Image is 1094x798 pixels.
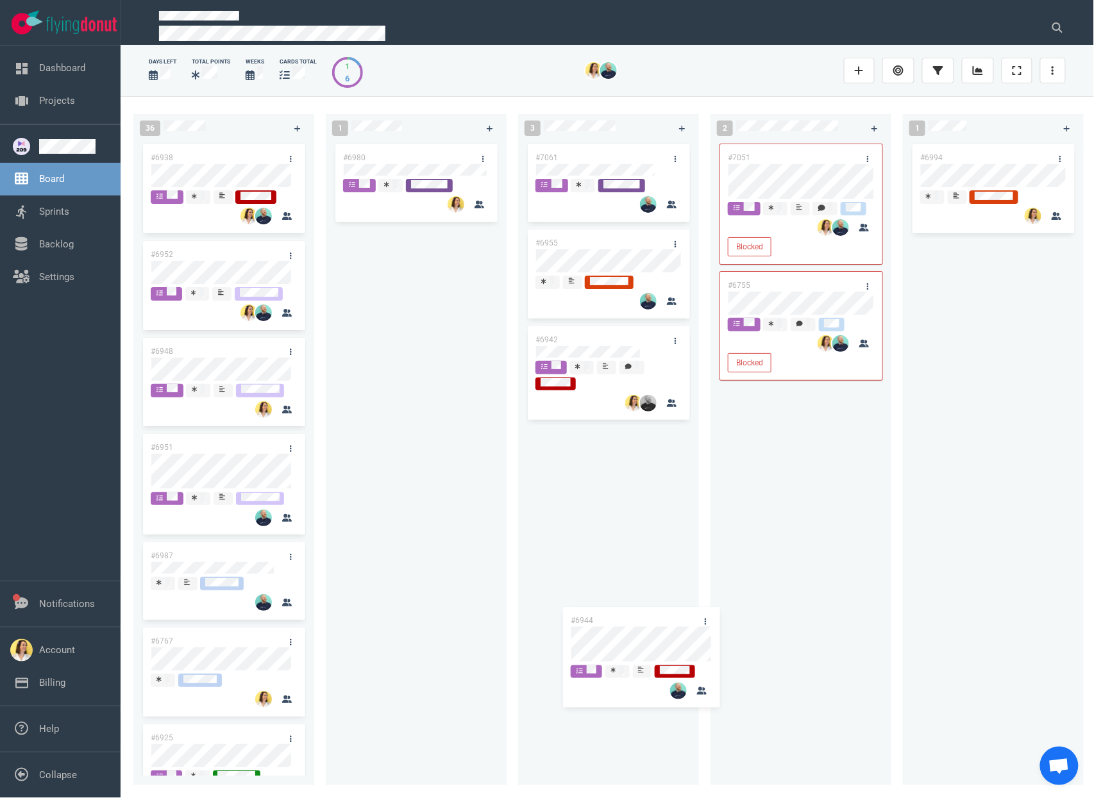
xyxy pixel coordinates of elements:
[151,250,173,259] a: #6952
[728,281,750,290] a: #6755
[332,121,348,136] span: 1
[151,443,173,452] a: #6951
[909,121,925,136] span: 1
[448,196,464,213] img: 26
[39,723,59,735] a: Help
[39,769,77,781] a: Collapse
[346,72,350,85] div: 6
[39,206,69,217] a: Sprints
[728,237,771,256] button: Blocked
[832,219,849,236] img: 26
[240,208,257,224] img: 26
[625,395,642,411] img: 26
[640,196,657,213] img: 26
[151,636,173,645] a: #6767
[192,58,230,66] div: Total Points
[640,293,657,310] img: 26
[280,58,317,66] div: cards total
[585,62,602,79] img: 26
[140,121,160,136] span: 36
[151,551,173,560] a: #6987
[149,58,176,66] div: days left
[717,121,733,136] span: 2
[255,594,272,611] img: 26
[1040,747,1079,785] div: Ouvrir le chat
[255,401,272,418] img: 26
[151,153,173,162] a: #6938
[240,304,257,321] img: 26
[39,644,75,656] a: Account
[39,271,74,283] a: Settings
[535,153,558,162] a: #7061
[818,335,834,352] img: 26
[343,153,366,162] a: #6980
[39,677,65,688] a: Billing
[255,691,272,708] img: 26
[346,60,350,72] div: 1
[525,121,541,136] span: 3
[246,58,264,66] div: Weeks
[39,62,85,74] a: Dashboard
[832,335,849,352] img: 26
[1025,208,1041,224] img: 26
[920,153,943,162] a: #6994
[39,173,64,185] a: Board
[600,62,617,79] img: 26
[151,733,173,742] a: #6925
[818,219,834,236] img: 26
[255,510,272,526] img: 26
[535,238,558,247] a: #6955
[39,598,95,610] a: Notifications
[255,208,272,224] img: 26
[39,95,75,106] a: Projects
[151,347,173,356] a: #6948
[46,17,117,34] img: Flying Donut text logo
[728,353,771,372] button: Blocked
[255,304,272,321] img: 26
[39,238,74,250] a: Backlog
[535,335,558,344] a: #6942
[640,395,657,411] img: 26
[728,153,750,162] a: #7051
